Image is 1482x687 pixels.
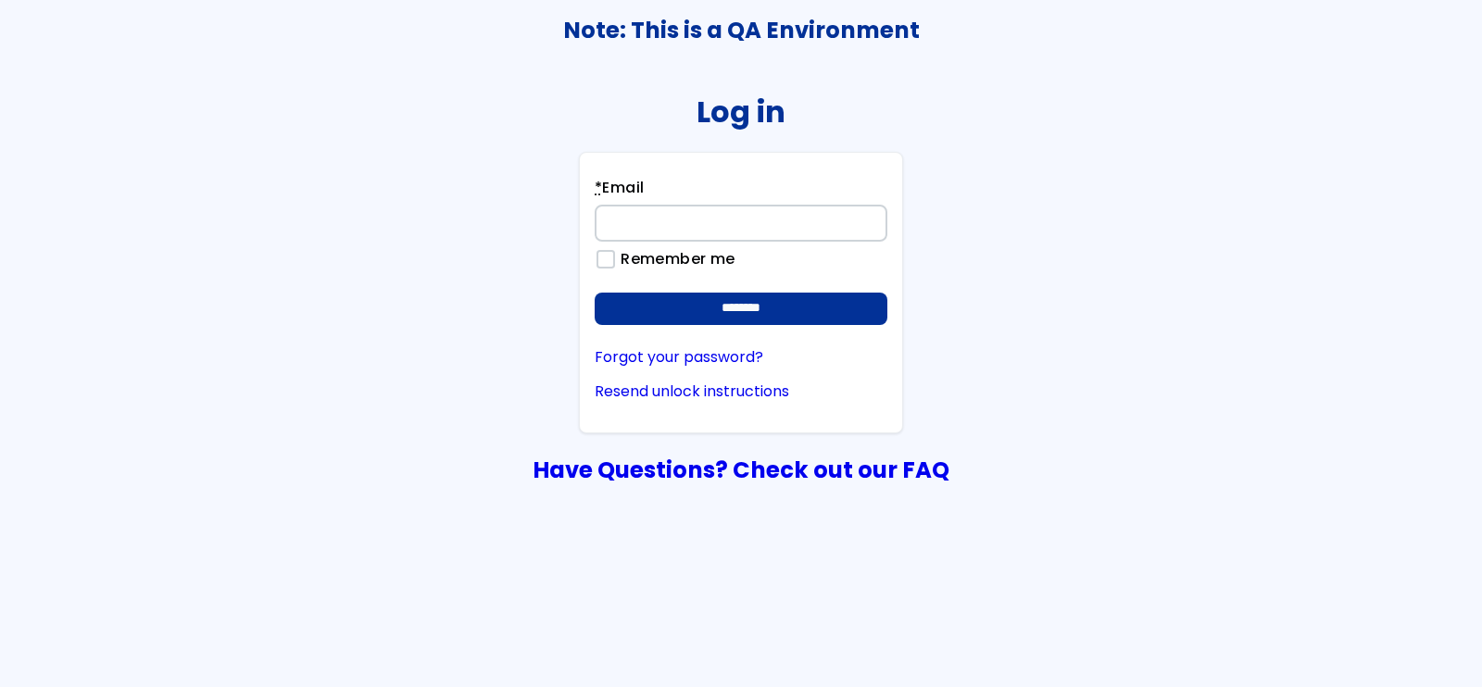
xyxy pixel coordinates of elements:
h3: Note: This is a QA Environment [1,18,1481,44]
abbr: required [595,177,602,198]
label: Email [595,177,644,205]
a: Forgot your password? [595,349,887,366]
a: Have Questions? Check out our FAQ [533,454,949,486]
label: Remember me [611,251,735,268]
h2: Log in [697,94,785,129]
keeper-lock: Open Keeper Popup [857,212,879,234]
a: Resend unlock instructions [595,383,887,400]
